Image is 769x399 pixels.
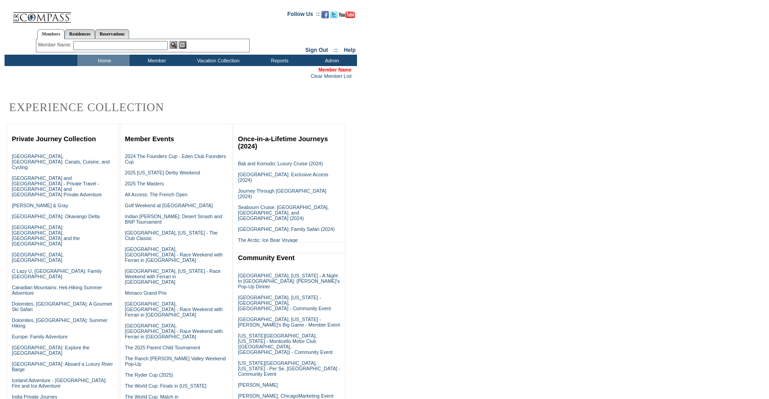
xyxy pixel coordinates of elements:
a: Monaco Grand Prix [125,290,167,296]
span: :: [334,47,338,53]
img: Subscribe to our YouTube Channel [339,11,355,18]
a: 2025 [US_STATE] Derby Weekend [125,170,200,175]
a: [GEOGRAPHIC_DATA] and [GEOGRAPHIC_DATA] - Private Travel - [GEOGRAPHIC_DATA] and [GEOGRAPHIC_DATA... [12,175,102,197]
a: Sign Out [305,47,328,53]
a: [GEOGRAPHIC_DATA]: Okavango Delta [12,214,100,219]
a: Help [344,47,356,53]
a: [GEOGRAPHIC_DATA], [US_STATE] - The Club Classic [125,230,218,241]
a: [US_STATE][GEOGRAPHIC_DATA], [US_STATE] - Monticello Motor Club ([GEOGRAPHIC_DATA], [GEOGRAPHIC_D... [238,333,332,355]
a: [PERSON_NAME] [238,382,278,388]
a: Subscribe to our YouTube Channel [339,14,355,19]
div: Member Name: [38,41,73,49]
a: The Arctic: Ice Bear Voyage [238,237,298,243]
a: [GEOGRAPHIC_DATA], [US_STATE] - [PERSON_NAME]'s Big Game - Member Event [238,317,340,327]
td: Member [130,55,182,66]
img: Become our fan on Facebook [322,11,329,18]
h2: Experience Collection [9,101,352,114]
img: View [170,41,177,49]
a: [GEOGRAPHIC_DATA], [US_STATE] - Race Weekend with Ferrari in [GEOGRAPHIC_DATA] [125,268,221,285]
a: Once-in-a-Lifetime Journeys (2024) [238,135,328,150]
a: [GEOGRAPHIC_DATA]: Family Safari (2024) [238,226,335,232]
a: [GEOGRAPHIC_DATA], [GEOGRAPHIC_DATA] - Race Weekend with Ferrari in [GEOGRAPHIC_DATA] [125,323,223,339]
a: [GEOGRAPHIC_DATA]: [GEOGRAPHIC_DATA], [GEOGRAPHIC_DATA] and the [GEOGRAPHIC_DATA] [12,225,80,246]
a: Bali and Komodo: Luxury Cruise (2024) [238,161,323,166]
a: The Ryder Cup (2025) [125,372,173,378]
a: Member Events [125,135,174,143]
a: Become our fan on Facebook [322,14,329,19]
span: Member Name [318,67,352,72]
a: Private Journey Collection [12,135,96,143]
a: [GEOGRAPHIC_DATA], [GEOGRAPHIC_DATA] [12,252,64,263]
a: [GEOGRAPHIC_DATA], [US_STATE] - [GEOGRAPHIC_DATA], [GEOGRAPHIC_DATA] - Community Event [238,295,331,311]
a: Europe: Family Adventure [12,334,68,339]
td: Follow Us :: [287,10,320,21]
a: Residences [65,29,95,39]
img: Follow us on Twitter [330,11,337,18]
a: The World Cup: Finals in [US_STATE] [125,383,206,389]
a: [PERSON_NAME] & Gray [12,203,68,208]
a: Journey Through [GEOGRAPHIC_DATA] (2024) [238,188,326,199]
a: All Access: The French Open [125,192,188,197]
img: Compass Home [12,5,71,23]
td: Vacation Collection [182,55,252,66]
a: Seabourn Cruise: [GEOGRAPHIC_DATA], [GEOGRAPHIC_DATA], and [GEOGRAPHIC_DATA] (2024) [238,205,329,221]
a: [GEOGRAPHIC_DATA], [GEOGRAPHIC_DATA] - Race Weekend with Ferrari in [GEOGRAPHIC_DATA] [125,246,223,263]
a: Canadian Mountains: Heli-Hiking Summer Adventure [12,285,102,296]
td: Admin [305,55,357,66]
a: Indian [PERSON_NAME]: Desert Smash and BNP Tournament [125,214,222,225]
img: Reservations [179,41,186,49]
a: Clear [311,73,322,79]
a: Community Event [238,254,295,261]
a: [GEOGRAPHIC_DATA]: Explore the [GEOGRAPHIC_DATA] [12,345,90,356]
a: Dolomites, [GEOGRAPHIC_DATA]: Summer Hiking [12,317,107,328]
a: [GEOGRAPHIC_DATA]: Aboard a Luxury River Barge [12,361,113,372]
a: The 2025 Parent Child Tournament [125,345,201,350]
a: [US_STATE][GEOGRAPHIC_DATA], [US_STATE] - Per Se, [GEOGRAPHIC_DATA] - Community Event [238,360,340,377]
a: [GEOGRAPHIC_DATA]: Exclusive Access (2024) [238,172,328,183]
td: Home [77,55,130,66]
a: Reservations [95,29,129,39]
a: 2024 The Founders Cup - Eden Club Founders Cup [125,153,226,164]
a: Follow us on Twitter [330,14,337,19]
a: [GEOGRAPHIC_DATA], [GEOGRAPHIC_DATA]: Canals, Cuisine, and Cycling [12,153,110,170]
a: [GEOGRAPHIC_DATA], [US_STATE] - A Night In [GEOGRAPHIC_DATA]: [PERSON_NAME]'s Pop-Up Dinner [238,273,340,289]
a: Member List [324,73,352,79]
a: Golf Weekend at [GEOGRAPHIC_DATA] [125,203,213,208]
a: Iceland Adventure - [GEOGRAPHIC_DATA]: Fire and Ice Adventure [12,378,107,389]
a: The Ranch [PERSON_NAME] Valley Weekend Pop-Up [125,356,226,367]
a: [PERSON_NAME], ChicagoMarketing Event [238,393,333,399]
a: C Lazy U, [GEOGRAPHIC_DATA]: Family [GEOGRAPHIC_DATA] [12,268,102,279]
a: 2025 The Masters [125,181,164,186]
a: Members [37,29,65,39]
td: Reports [252,55,305,66]
a: [GEOGRAPHIC_DATA], [GEOGRAPHIC_DATA] - Race Weekend with Ferrari in [GEOGRAPHIC_DATA] [125,301,223,317]
a: Dolomites, [GEOGRAPHIC_DATA]: A Gourmet Ski Safari [12,301,112,312]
